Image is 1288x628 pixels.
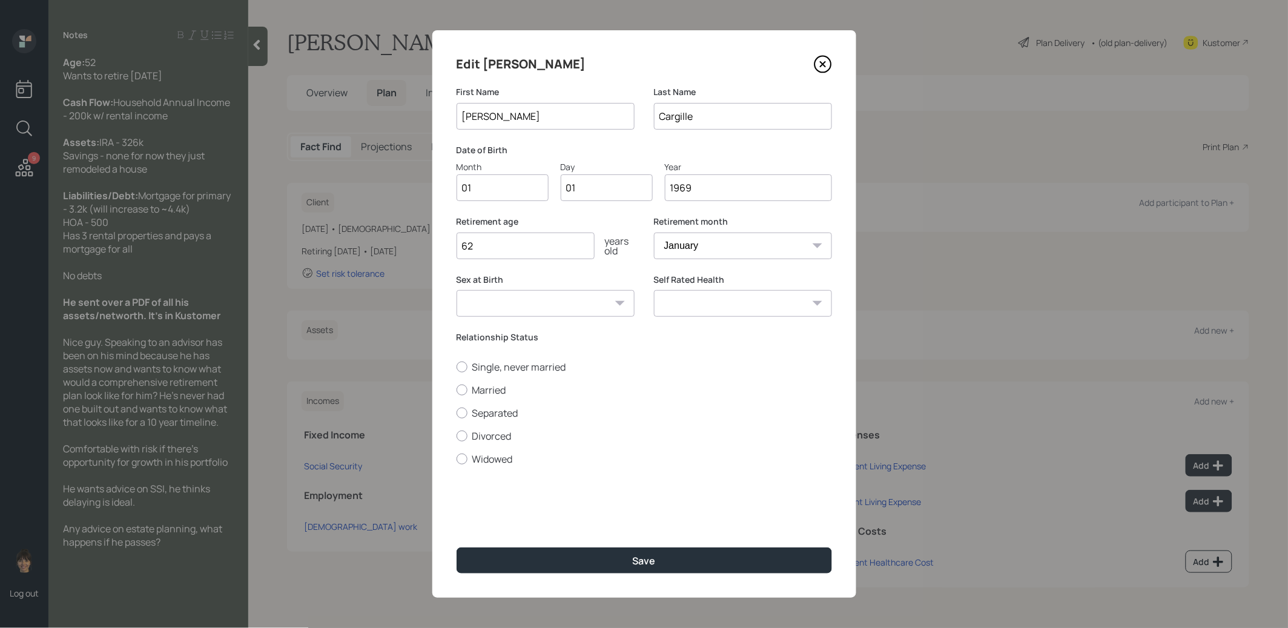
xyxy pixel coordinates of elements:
[595,236,635,256] div: years old
[633,554,656,567] div: Save
[665,174,832,201] input: Year
[457,55,586,74] h4: Edit [PERSON_NAME]
[457,383,832,397] label: Married
[654,216,832,228] label: Retirement month
[654,274,832,286] label: Self Rated Health
[457,452,832,466] label: Widowed
[457,86,635,98] label: First Name
[561,160,653,173] div: Day
[561,174,653,201] input: Day
[457,331,832,343] label: Relationship Status
[457,429,832,443] label: Divorced
[654,86,832,98] label: Last Name
[457,216,635,228] label: Retirement age
[457,274,635,286] label: Sex at Birth
[457,174,549,201] input: Month
[457,406,832,420] label: Separated
[457,547,832,573] button: Save
[457,360,832,374] label: Single, never married
[457,160,549,173] div: Month
[665,160,832,173] div: Year
[457,144,832,156] label: Date of Birth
